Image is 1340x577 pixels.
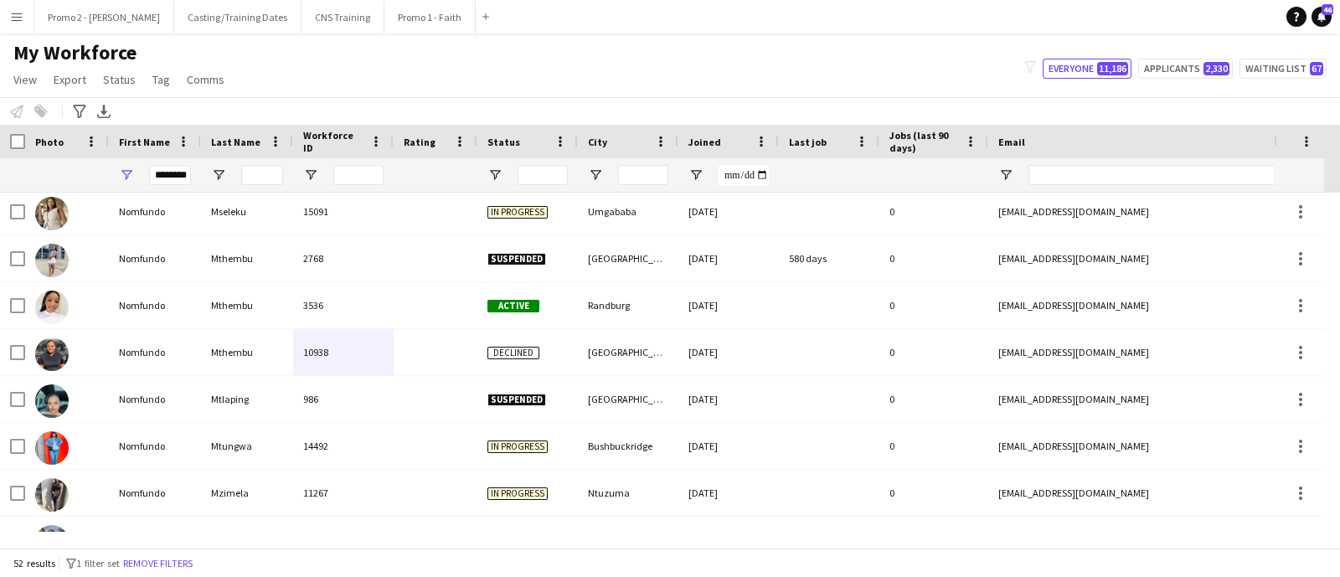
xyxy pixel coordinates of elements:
div: Nomfundo [109,376,201,422]
input: Email Filter Input [1028,165,1313,185]
button: Open Filter Menu [119,167,134,183]
button: CNS Training [301,1,384,33]
div: [DATE] [678,188,779,234]
span: Suspended [487,394,546,406]
button: Waiting list67 [1239,59,1327,79]
div: [DATE] [678,282,779,328]
div: [EMAIL_ADDRESS][DOMAIN_NAME] [988,282,1323,328]
div: 3091 [293,517,394,563]
div: [DATE] [678,517,779,563]
button: Casting/Training Dates [174,1,301,33]
div: 3536 [293,282,394,328]
div: Ntuzuma [578,470,678,516]
button: Applicants2,330 [1138,59,1233,79]
button: Promo 1 - Faith [384,1,476,33]
div: [DATE] [678,423,779,469]
span: First Name [119,136,170,148]
input: Status Filter Input [518,165,568,185]
div: [EMAIL_ADDRESS][DOMAIN_NAME] [988,517,1323,563]
div: Mthembu [201,282,293,328]
div: 15091 [293,188,394,234]
div: 0 [879,235,988,281]
div: [DATE] [678,329,779,375]
span: 46 [1322,4,1333,15]
div: Nomfundo [109,517,201,563]
span: 11,186 [1097,62,1128,75]
span: Comms [187,72,224,87]
div: [DATE] [678,470,779,516]
div: Randburg [578,282,678,328]
span: Email [998,136,1025,148]
span: Tag [152,72,170,87]
button: Open Filter Menu [998,167,1013,183]
div: 14492 [293,423,394,469]
div: 560 days [779,517,879,563]
img: Nomfundo Mzimela [35,478,69,512]
span: 2,330 [1203,62,1229,75]
button: Everyone11,186 [1043,59,1131,79]
span: City [588,136,607,148]
span: Last Name [211,136,260,148]
span: Jobs (last 90 days) [889,129,958,154]
span: Declined [487,347,539,359]
span: In progress [487,440,548,453]
div: Mtungwa [201,423,293,469]
div: Mseleku [201,188,293,234]
button: Open Filter Menu [487,167,502,183]
span: Last job [789,136,827,148]
div: [EMAIL_ADDRESS][DOMAIN_NAME] [988,188,1323,234]
div: [DATE] [678,235,779,281]
a: 46 [1312,7,1332,27]
button: Open Filter Menu [211,167,226,183]
input: First Name Filter Input [149,165,191,185]
div: Nomfundo [109,423,201,469]
button: Remove filters [120,554,196,573]
input: Last Name Filter Input [241,165,283,185]
div: [GEOGRAPHIC_DATA] [578,329,678,375]
span: Active [487,300,539,312]
app-action-btn: Export XLSX [94,101,114,121]
div: Nomfundo [109,470,201,516]
div: [EMAIL_ADDRESS][DOMAIN_NAME] [988,329,1323,375]
span: Suspended [487,253,546,265]
div: Nomfundo [109,188,201,234]
div: Umgababa [578,188,678,234]
div: 11267 [293,470,394,516]
button: Promo 2 - [PERSON_NAME] [34,1,174,33]
div: [GEOGRAPHIC_DATA] [578,235,678,281]
img: Nomfundo Mtlaping [35,384,69,418]
span: Joined [688,136,721,148]
app-action-btn: Advanced filters [70,101,90,121]
img: Nomfundo Mtungwa [35,431,69,465]
div: 580 days [779,235,879,281]
div: 0 [879,517,988,563]
a: Export [47,69,93,90]
span: 1 filter set [76,557,120,569]
div: 0 [879,470,988,516]
span: 67 [1310,62,1323,75]
div: Mthembu [201,329,293,375]
div: [EMAIL_ADDRESS][DOMAIN_NAME] [988,423,1323,469]
a: Tag [146,69,177,90]
div: 2768 [293,235,394,281]
a: View [7,69,44,90]
div: [EMAIL_ADDRESS][DOMAIN_NAME] [988,470,1323,516]
div: Nomfundo [109,329,201,375]
div: [DATE] [678,376,779,422]
img: Nomfundo Mthembu [35,337,69,371]
img: Nomfundo Mthembu [35,291,69,324]
span: Workforce ID [303,129,363,154]
input: Workforce ID Filter Input [333,165,384,185]
button: Open Filter Menu [588,167,603,183]
div: Nomfundo [109,282,201,328]
input: Joined Filter Input [719,165,769,185]
img: Nomfundo Mseleku [35,197,69,230]
span: My Workforce [13,40,137,65]
div: 10938 [293,329,394,375]
div: Mzimela [201,470,293,516]
div: 0 [879,423,988,469]
span: Photo [35,136,64,148]
button: Open Filter Menu [688,167,703,183]
span: View [13,72,37,87]
div: Nomfundo [109,235,201,281]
